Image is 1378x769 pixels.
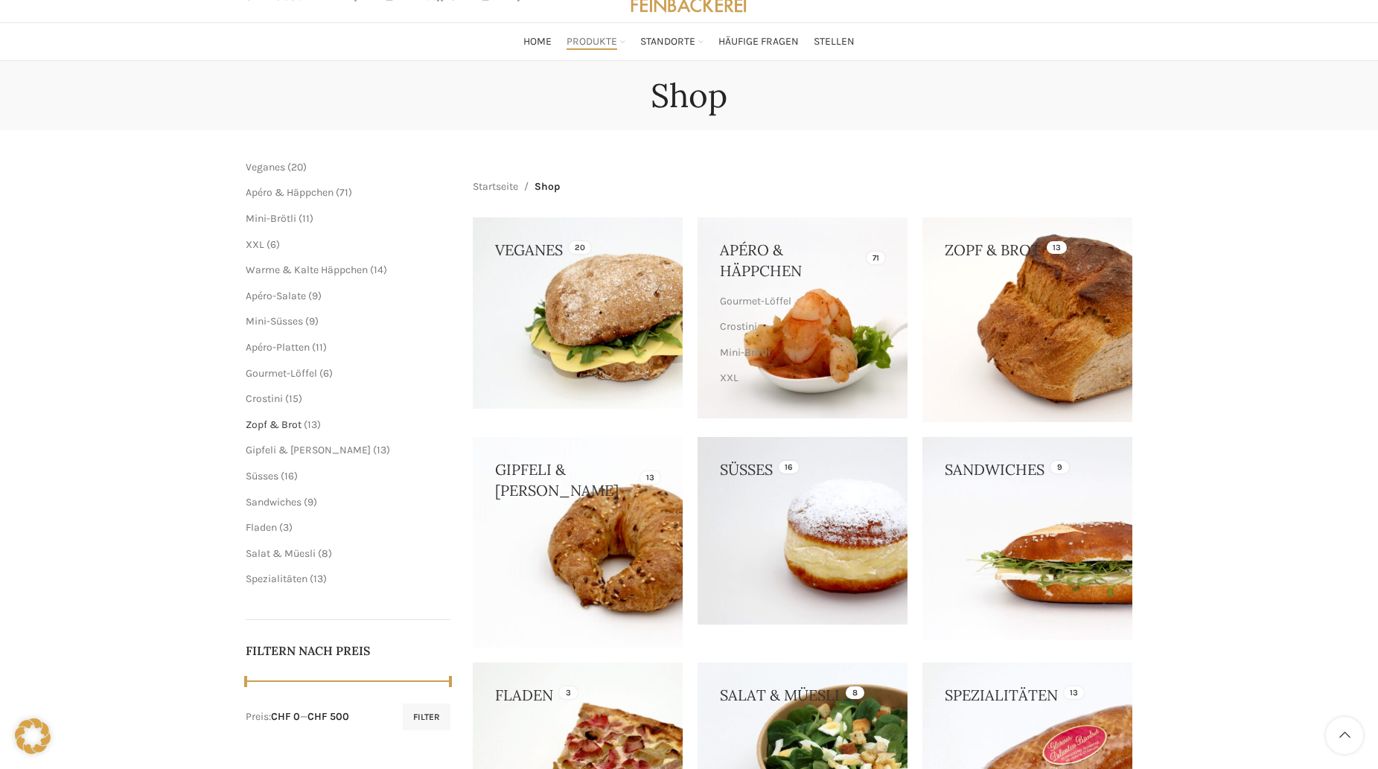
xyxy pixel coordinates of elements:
[246,212,296,225] a: Mini-Brötli
[720,340,881,366] a: Mini-Brötli
[316,341,323,354] span: 11
[814,27,855,57] a: Stellen
[246,290,306,302] a: Apéro-Salate
[238,27,1141,57] div: Main navigation
[651,76,727,115] h1: Shop
[246,470,278,482] a: Süsses
[246,547,316,560] a: Salat & Müesli
[246,709,349,724] div: Preis: —
[307,496,313,508] span: 9
[291,161,303,173] span: 20
[246,392,283,405] a: Crostini
[246,341,310,354] a: Apéro-Platten
[640,35,695,49] span: Standorte
[523,27,552,57] a: Home
[640,27,704,57] a: Standorte
[246,238,264,251] a: XXL
[302,212,310,225] span: 11
[246,642,451,659] h5: Filtern nach Preis
[312,290,318,302] span: 9
[246,367,317,380] a: Gourmet-Löffel
[246,418,302,431] a: Zopf & Brot
[246,161,285,173] a: Veganes
[1326,717,1363,754] a: Scroll to top button
[718,35,799,49] span: Häufige Fragen
[718,27,799,57] a: Häufige Fragen
[720,289,881,314] a: Gourmet-Löffel
[377,444,386,456] span: 13
[473,179,518,195] a: Startseite
[271,710,300,723] span: CHF 0
[720,366,881,391] a: XXL
[720,314,881,339] a: Crostini
[814,35,855,49] span: Stellen
[246,496,302,508] a: Sandwiches
[246,264,368,276] a: Warme & Kalte Häppchen
[567,27,625,57] a: Produkte
[567,35,617,49] span: Produkte
[246,572,307,585] a: Spezialitäten
[720,391,881,416] a: Warme & Kalte Häppchen
[473,179,560,195] nav: Breadcrumb
[313,572,323,585] span: 13
[289,392,299,405] span: 15
[535,179,560,195] span: Shop
[323,367,329,380] span: 6
[246,444,371,456] a: Gipfeli & [PERSON_NAME]
[283,521,289,534] span: 3
[307,710,349,723] span: CHF 500
[309,315,315,328] span: 9
[307,418,317,431] span: 13
[270,238,276,251] span: 6
[246,186,334,199] a: Apéro & Häppchen
[246,521,277,534] a: Fladen
[403,703,450,730] button: Filter
[322,547,328,560] span: 8
[284,470,294,482] span: 16
[374,264,383,276] span: 14
[246,315,303,328] a: Mini-Süsses
[523,35,552,49] span: Home
[339,186,348,199] span: 71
